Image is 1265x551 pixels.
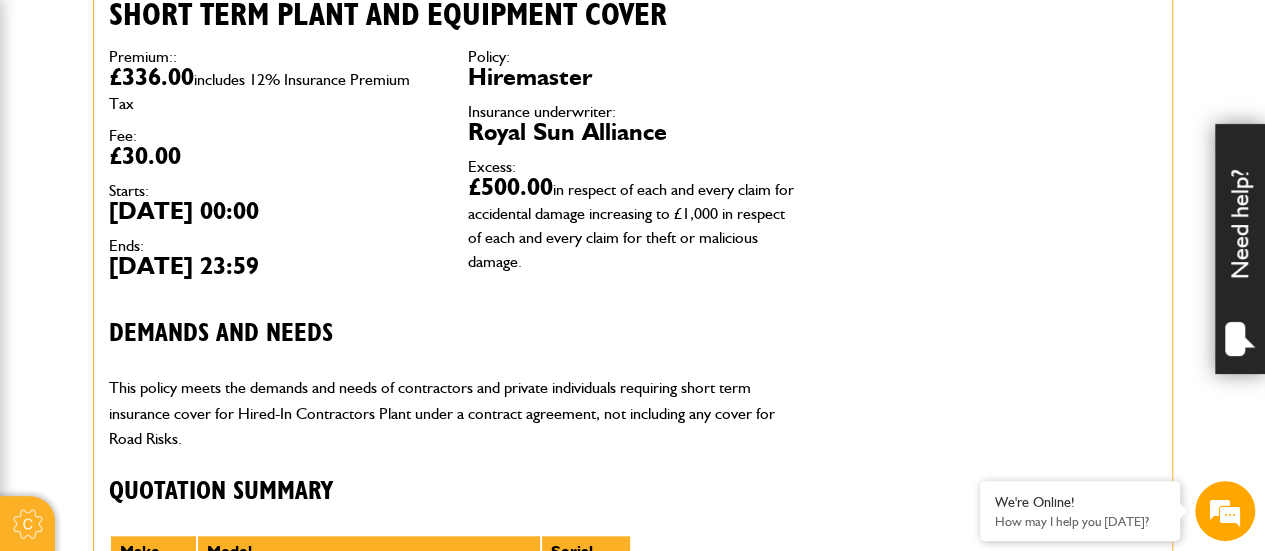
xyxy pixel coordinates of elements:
[109,70,410,113] span: includes 12% Insurance Premium Tax
[109,319,798,350] h3: Demands and needs
[995,494,1165,511] div: We're Online!
[995,514,1165,529] p: How may I help you today?
[109,128,438,144] dt: Fee:
[109,254,438,278] dd: [DATE] 23:59
[1215,124,1265,374] div: Need help?
[109,49,438,65] dt: Premium::
[468,175,797,271] dd: £500.00
[468,65,797,89] dd: Hiremaster
[468,159,797,175] dt: Excess:
[109,65,438,113] dd: £336.00
[468,120,797,144] dd: Royal Sun Alliance
[468,49,797,65] dt: Policy:
[109,238,438,254] dt: Ends:
[109,199,438,223] dd: [DATE] 00:00
[468,180,794,271] span: in respect of each and every claim for accidental damage increasing to £1,000 in respect of each ...
[109,144,438,168] dd: £30.00
[109,477,798,508] h3: Quotation Summary
[109,375,798,452] p: This policy meets the demands and needs of contractors and private individuals requiring short te...
[468,104,797,120] dt: Insurance underwriter:
[109,183,438,199] dt: Starts:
